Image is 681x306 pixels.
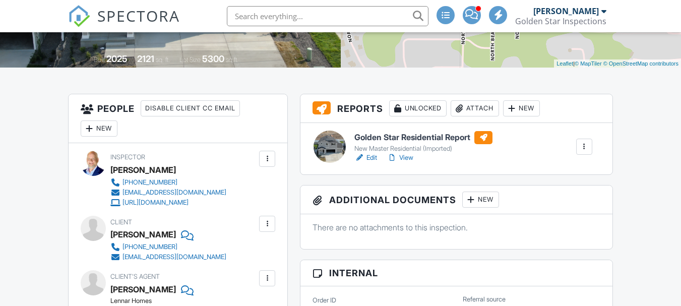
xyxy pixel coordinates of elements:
[81,120,117,137] div: New
[68,14,180,35] a: SPECTORA
[68,5,90,27] img: The Best Home Inspection Software - Spectora
[554,59,681,68] div: |
[137,53,154,64] div: 2121
[110,252,226,262] a: [EMAIL_ADDRESS][DOMAIN_NAME]
[603,60,678,67] a: © OpenStreetMap contributors
[156,56,170,64] span: sq. ft.
[110,242,226,252] a: [PHONE_NUMBER]
[575,60,602,67] a: © MapTiler
[227,6,428,26] input: Search everything...
[354,131,492,144] h6: Golden Star Residential Report
[110,198,226,208] a: [URL][DOMAIN_NAME]
[556,60,573,67] a: Leaflet
[97,5,180,26] span: SPECTORA
[533,6,599,16] div: [PERSON_NAME]
[110,162,176,177] div: [PERSON_NAME]
[122,189,226,197] div: [EMAIL_ADDRESS][DOMAIN_NAME]
[354,153,377,163] a: Edit
[463,295,506,304] label: Referral source
[387,153,413,163] a: View
[515,16,606,26] div: Golden Star Inspections
[69,94,287,143] h3: People
[141,100,240,116] div: Disable Client CC Email
[122,199,189,207] div: [URL][DOMAIN_NAME]
[110,227,176,242] div: [PERSON_NAME]
[110,273,160,280] span: Client's Agent
[354,145,492,153] div: New Master Residential (Imported)
[110,177,226,188] a: [PHONE_NUMBER]
[122,243,177,251] div: [PHONE_NUMBER]
[110,188,226,198] a: [EMAIL_ADDRESS][DOMAIN_NAME]
[313,296,336,305] label: Order ID
[94,56,105,64] span: Built
[300,186,612,214] h3: Additional Documents
[110,297,265,305] div: Lennar Homes
[300,94,612,123] h3: Reports
[300,260,612,286] h3: Internal
[202,53,224,64] div: 5300
[110,153,145,161] span: Inspector
[106,53,128,64] div: 2025
[122,178,177,187] div: [PHONE_NUMBER]
[503,100,540,116] div: New
[110,218,132,226] span: Client
[179,56,201,64] span: Lot Size
[462,192,499,208] div: New
[110,282,176,297] div: [PERSON_NAME]
[354,131,492,153] a: Golden Star Residential Report New Master Residential (Imported)
[313,222,600,233] p: There are no attachments to this inspection.
[389,100,447,116] div: Unlocked
[451,100,499,116] div: Attach
[122,253,226,261] div: [EMAIL_ADDRESS][DOMAIN_NAME]
[226,56,238,64] span: sq.ft.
